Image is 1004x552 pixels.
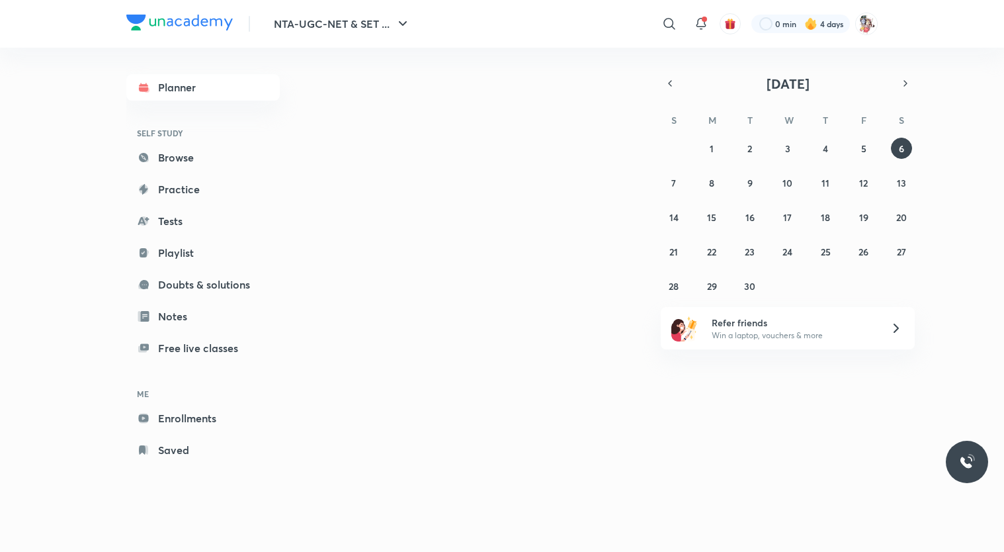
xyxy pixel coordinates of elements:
abbr: Tuesday [747,114,753,126]
abbr: September 3, 2025 [785,142,790,155]
button: September 9, 2025 [739,172,761,193]
abbr: September 21, 2025 [669,246,678,258]
button: September 1, 2025 [701,138,722,159]
h6: Refer friends [712,316,874,330]
abbr: September 5, 2025 [861,142,866,155]
button: September 27, 2025 [891,241,912,262]
a: Enrollments [126,405,280,432]
a: Doubts & solutions [126,271,280,298]
abbr: September 28, 2025 [669,280,679,293]
abbr: Sunday [671,114,677,126]
abbr: September 25, 2025 [821,246,831,258]
abbr: September 30, 2025 [744,280,755,293]
abbr: Saturday [899,114,904,126]
button: September 11, 2025 [815,172,836,193]
button: September 17, 2025 [777,207,798,228]
abbr: September 13, 2025 [897,177,906,189]
button: September 7, 2025 [663,172,685,193]
abbr: September 20, 2025 [896,211,907,224]
p: Win a laptop, vouchers & more [712,330,874,342]
img: Sneha Srivastava [855,13,878,35]
button: September 3, 2025 [777,138,798,159]
abbr: September 29, 2025 [707,280,717,293]
button: September 10, 2025 [777,172,798,193]
img: avatar [724,18,736,30]
button: September 24, 2025 [777,241,798,262]
button: September 2, 2025 [739,138,761,159]
button: NTA-UGC-NET & SET ... [266,11,419,37]
abbr: September 15, 2025 [707,211,716,224]
abbr: September 17, 2025 [783,211,792,224]
a: Tests [126,208,280,234]
button: [DATE] [679,74,896,93]
abbr: September 22, 2025 [707,246,716,258]
abbr: September 27, 2025 [897,246,906,258]
abbr: September 9, 2025 [747,177,753,189]
abbr: Monday [708,114,716,126]
abbr: September 1, 2025 [710,142,714,155]
abbr: September 11, 2025 [821,177,829,189]
abbr: Friday [861,114,866,126]
a: Playlist [126,240,280,266]
a: Planner [126,74,280,101]
img: referral [671,315,698,342]
abbr: September 4, 2025 [823,142,828,155]
button: September 28, 2025 [663,275,685,297]
h6: SELF STUDY [126,122,280,144]
a: Browse [126,144,280,171]
span: [DATE] [767,75,810,93]
abbr: September 16, 2025 [745,211,755,224]
button: September 14, 2025 [663,207,685,228]
button: September 8, 2025 [701,172,722,193]
abbr: September 19, 2025 [859,211,868,224]
button: September 12, 2025 [853,172,874,193]
a: Free live classes [126,335,280,361]
button: September 25, 2025 [815,241,836,262]
button: avatar [720,13,741,34]
button: September 20, 2025 [891,207,912,228]
button: September 16, 2025 [739,207,761,228]
button: September 15, 2025 [701,207,722,228]
abbr: Thursday [823,114,828,126]
abbr: September 2, 2025 [747,142,752,155]
a: Notes [126,303,280,330]
button: September 13, 2025 [891,172,912,193]
button: September 5, 2025 [853,138,874,159]
img: streak [804,17,817,30]
abbr: September 8, 2025 [709,177,714,189]
abbr: Wednesday [784,114,794,126]
button: September 22, 2025 [701,241,722,262]
a: Practice [126,176,280,203]
a: Company Logo [126,15,233,34]
abbr: September 7, 2025 [671,177,676,189]
abbr: September 6, 2025 [899,142,904,155]
button: September 23, 2025 [739,241,761,262]
abbr: September 10, 2025 [782,177,792,189]
abbr: September 14, 2025 [669,211,679,224]
button: September 29, 2025 [701,275,722,297]
abbr: September 12, 2025 [859,177,868,189]
button: September 30, 2025 [739,275,761,297]
abbr: September 18, 2025 [821,211,830,224]
abbr: September 26, 2025 [858,246,868,258]
abbr: September 24, 2025 [782,246,792,258]
button: September 19, 2025 [853,207,874,228]
button: September 18, 2025 [815,207,836,228]
img: Company Logo [126,15,233,30]
img: ttu [959,454,975,470]
button: September 4, 2025 [815,138,836,159]
button: September 21, 2025 [663,241,685,262]
h6: ME [126,383,280,405]
abbr: September 23, 2025 [745,246,755,258]
button: September 26, 2025 [853,241,874,262]
button: September 6, 2025 [891,138,912,159]
a: Saved [126,437,280,463]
